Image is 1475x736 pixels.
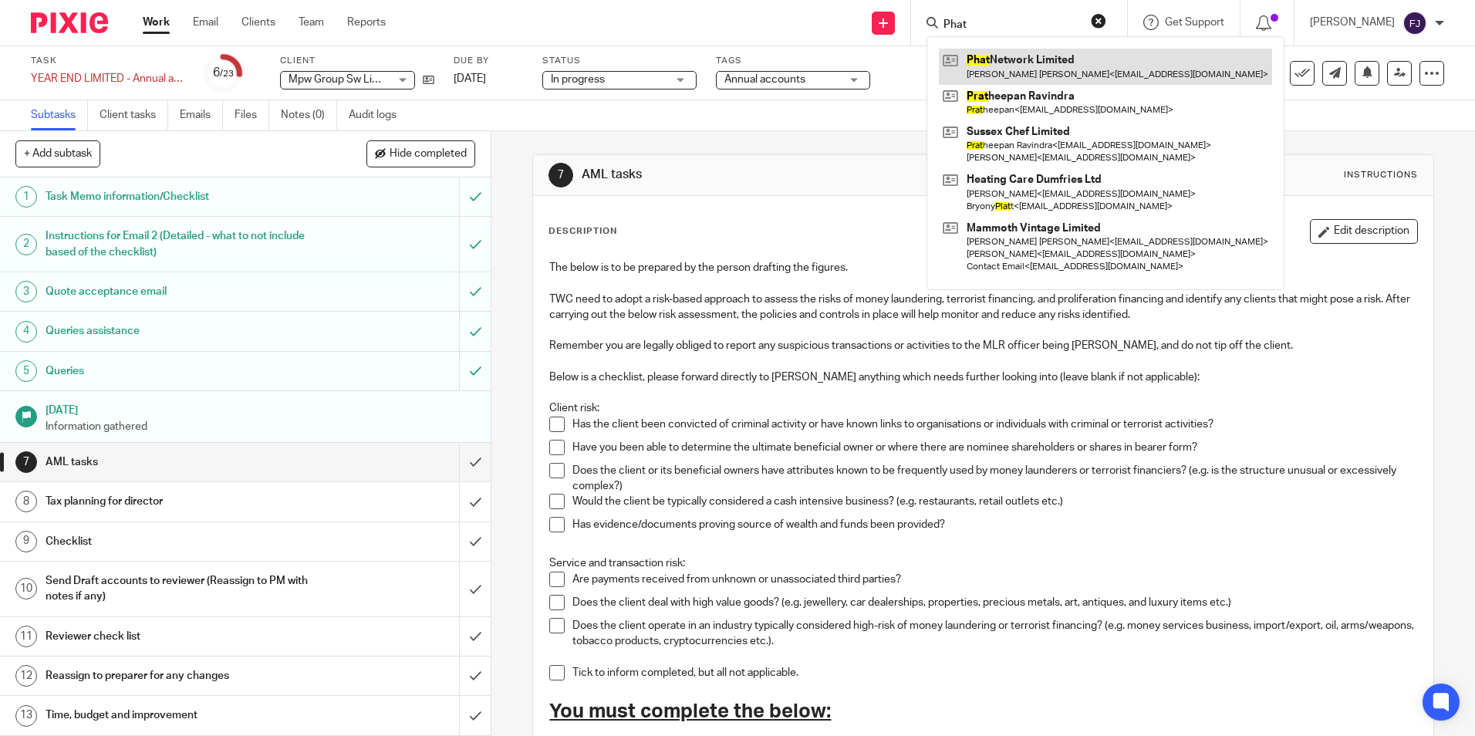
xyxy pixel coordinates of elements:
[46,664,311,687] h1: Reassign to preparer for any changes
[549,701,831,721] u: You must complete the below:
[46,530,311,553] h1: Checklist
[724,74,805,85] span: Annual accounts
[572,595,1416,610] p: Does the client deal with high value goods? (e.g. jewellery, car dealerships, properties, preciou...
[46,419,476,434] p: Information gathered
[1091,13,1106,29] button: Clear
[582,167,1016,183] h1: AML tasks
[572,494,1416,509] p: Would the client be typically considered a cash intensive business? (e.g. restaurants, retail out...
[235,100,269,130] a: Files
[46,225,311,264] h1: Instructions for Email 2 (Detailed - what to not include based of the checklist)
[548,163,573,187] div: 7
[572,618,1416,650] p: Does the client operate in an industry typically considered high-risk of money laundering or terr...
[15,578,37,599] div: 10
[280,55,434,67] label: Client
[349,100,408,130] a: Audit logs
[15,626,37,647] div: 11
[548,225,617,238] p: Description
[572,665,1416,680] p: Tick to inform completed, but all not applicable.
[347,15,386,30] a: Reports
[1402,11,1427,35] img: svg%3E
[551,74,605,85] span: In progress
[193,15,218,30] a: Email
[46,360,311,383] h1: Queries
[46,280,311,303] h1: Quote acceptance email
[1310,15,1395,30] p: [PERSON_NAME]
[572,572,1416,587] p: Are payments received from unknown or unassociated third parties?
[549,338,1416,353] p: Remember you are legally obliged to report any suspicious transactions or activities to the MLR o...
[549,292,1416,323] p: TWC need to adopt a risk-based approach to assess the risks of money laundering, terrorist financ...
[454,55,523,67] label: Due by
[942,19,1081,32] input: Search
[15,531,37,552] div: 9
[549,400,1416,416] p: Client risk:
[220,69,234,78] small: /23
[366,140,475,167] button: Hide completed
[572,440,1416,455] p: Have you been able to determine the ultimate beneficial owner or where there are nominee sharehol...
[390,148,467,160] span: Hide completed
[716,55,870,67] label: Tags
[31,100,88,130] a: Subtasks
[15,491,37,512] div: 8
[46,319,311,343] h1: Queries assistance
[241,15,275,30] a: Clients
[299,15,324,30] a: Team
[572,463,1416,495] p: Does the client or its beneficial owners have attributes known to be frequently used by money lau...
[549,260,1416,275] p: The below is to be prepared by the person drafting the figures.
[15,281,37,302] div: 3
[15,186,37,208] div: 1
[15,451,37,473] div: 7
[454,73,486,84] span: [DATE]
[289,74,400,85] span: Mpw Group Sw Limited
[572,517,1416,532] p: Has evidence/documents proving source of wealth and funds been provided?
[15,705,37,727] div: 13
[281,100,337,130] a: Notes (0)
[46,625,311,648] h1: Reviewer check list
[542,55,697,67] label: Status
[46,569,311,609] h1: Send Draft accounts to reviewer (Reassign to PM with notes if any)
[1165,17,1224,28] span: Get Support
[46,185,311,208] h1: Task Memo information/Checklist
[31,71,185,86] div: YEAR END LIMITED - Annual accounts and CT600 return (limited companies)
[15,360,37,382] div: 5
[46,451,311,474] h1: AML tasks
[15,665,37,687] div: 12
[549,370,1416,385] p: Below is a checklist, please forward directly to [PERSON_NAME] anything which needs further looki...
[46,704,311,727] h1: Time, budget and improvement
[31,55,185,67] label: Task
[46,490,311,513] h1: Tax planning for director
[1344,169,1418,181] div: Instructions
[549,555,1416,571] p: Service and transaction risk:
[15,140,100,167] button: + Add subtask
[1310,219,1418,244] button: Edit description
[100,100,168,130] a: Client tasks
[15,234,37,255] div: 2
[572,417,1416,432] p: Has the client been convicted of criminal activity or have known links to organisations or indivi...
[143,15,170,30] a: Work
[213,64,234,82] div: 6
[31,12,108,33] img: Pixie
[46,399,476,418] h1: [DATE]
[15,321,37,343] div: 4
[180,100,223,130] a: Emails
